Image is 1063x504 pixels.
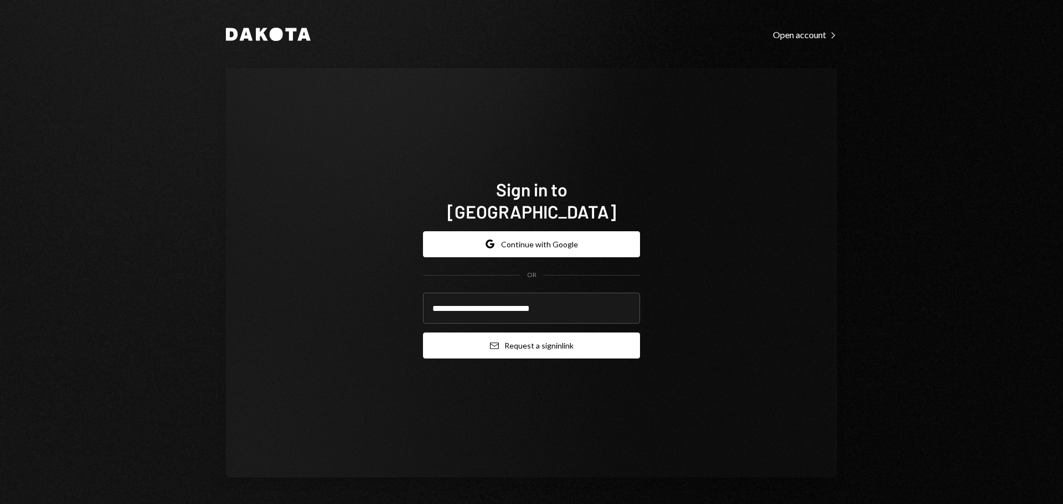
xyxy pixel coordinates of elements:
[423,178,640,222] h1: Sign in to [GEOGRAPHIC_DATA]
[773,29,837,40] div: Open account
[423,231,640,257] button: Continue with Google
[773,28,837,40] a: Open account
[423,332,640,358] button: Request a signinlink
[527,271,536,280] div: OR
